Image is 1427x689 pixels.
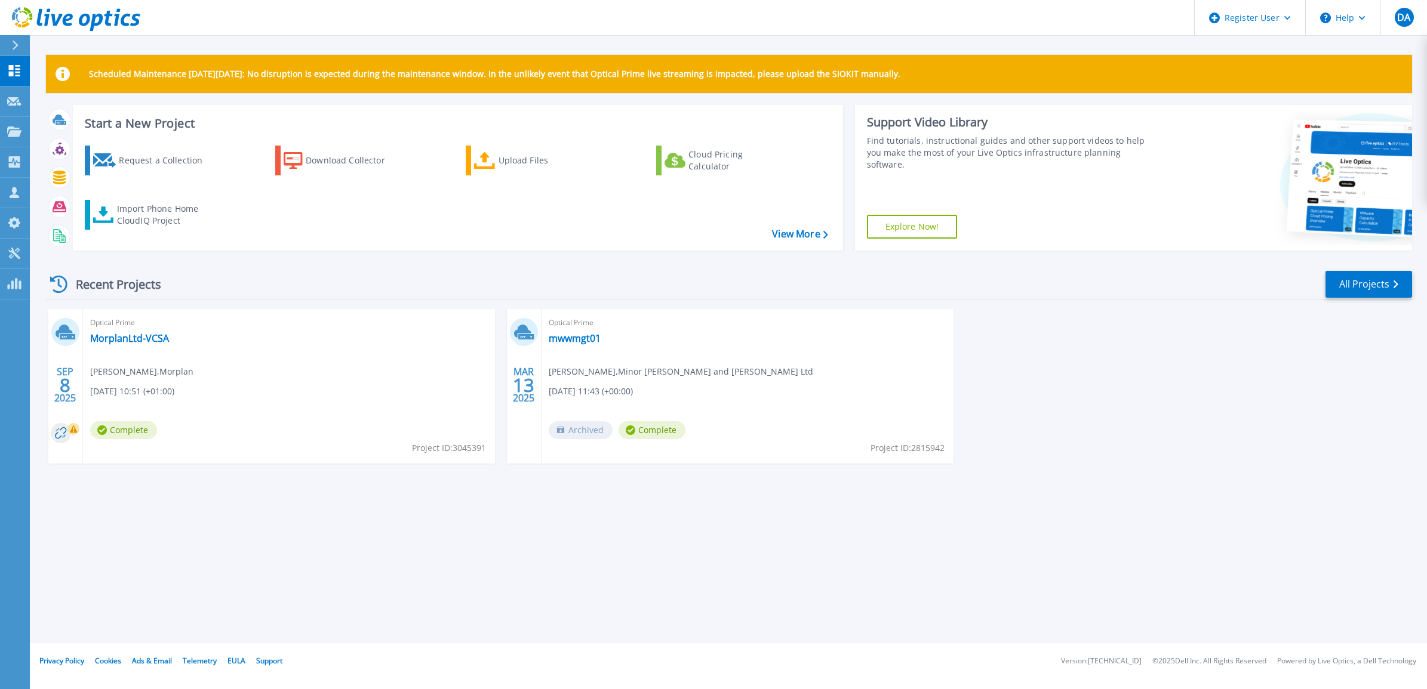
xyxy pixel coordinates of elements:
div: Cloud Pricing Calculator [688,149,784,172]
div: Recent Projects [46,270,177,299]
li: Version: [TECHNICAL_ID] [1061,657,1142,665]
div: Download Collector [306,149,401,172]
a: Support [256,656,282,666]
div: Request a Collection [119,149,214,172]
a: EULA [227,656,245,666]
span: Archived [549,421,613,439]
div: Find tutorials, instructional guides and other support videos to help you make the most of your L... [867,135,1154,171]
span: 13 [513,380,534,390]
span: 8 [60,380,70,390]
a: MorplanLtd-VCSA [90,332,169,344]
div: Support Video Library [867,115,1154,130]
a: Download Collector [275,146,408,175]
a: Request a Collection [85,146,218,175]
span: Complete [619,421,685,439]
a: Explore Now! [867,215,958,239]
span: Optical Prime [549,316,946,329]
span: [DATE] 11:43 (+00:00) [549,385,633,398]
li: Powered by Live Optics, a Dell Technology [1277,657,1416,665]
a: Privacy Policy [39,656,84,666]
a: All Projects [1325,271,1412,298]
div: Upload Files [499,149,594,172]
span: [PERSON_NAME] , Morplan [90,365,193,378]
a: Upload Files [466,146,599,175]
span: Project ID: 3045391 [412,441,486,455]
span: Project ID: 2815942 [871,441,945,455]
h3: Start a New Project [85,117,828,130]
span: [DATE] 10:51 (+01:00) [90,385,174,398]
li: © 2025 Dell Inc. All Rights Reserved [1152,657,1266,665]
a: Cookies [95,656,121,666]
a: Ads & Email [132,656,172,666]
a: View More [772,228,828,240]
a: Telemetry [183,656,217,666]
span: Complete [90,421,157,439]
a: Cloud Pricing Calculator [656,146,789,175]
div: Import Phone Home CloudIQ Project [117,203,210,227]
p: Scheduled Maintenance [DATE][DATE]: No disruption is expected during the maintenance window. In t... [89,69,900,79]
span: [PERSON_NAME] , Minor [PERSON_NAME] and [PERSON_NAME] Ltd [549,365,813,378]
span: Optical Prime [90,316,488,329]
a: mwwmgt01 [549,332,601,344]
span: DA [1397,13,1410,22]
div: MAR 2025 [512,363,535,407]
div: SEP 2025 [54,363,76,407]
